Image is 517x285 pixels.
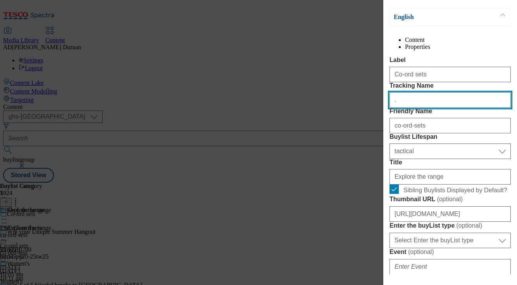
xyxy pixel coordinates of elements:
[389,259,511,275] input: Enter Event
[389,222,511,230] label: Enter the buyList type
[389,169,511,185] input: Enter Title
[405,43,511,50] li: Properties
[389,92,511,108] input: Enter Tracking Name
[389,195,511,203] label: Thumbnail URL
[389,67,511,82] input: Enter Label
[389,159,511,166] label: Title
[389,108,511,115] label: Friendly Name
[389,133,511,140] label: Buylist Lifespan
[389,57,511,64] label: Label
[389,206,511,222] input: Enter Thumbnail URL
[389,248,511,256] label: Event
[456,222,482,229] span: ( optional )
[405,36,511,43] li: Content
[408,249,434,255] span: ( optional )
[403,187,507,194] span: Sibling Buylists Displayed by Default?
[389,118,511,133] input: Enter Friendly Name
[389,82,511,89] label: Tracking Name
[394,13,475,21] p: English
[437,196,463,202] span: ( optional )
